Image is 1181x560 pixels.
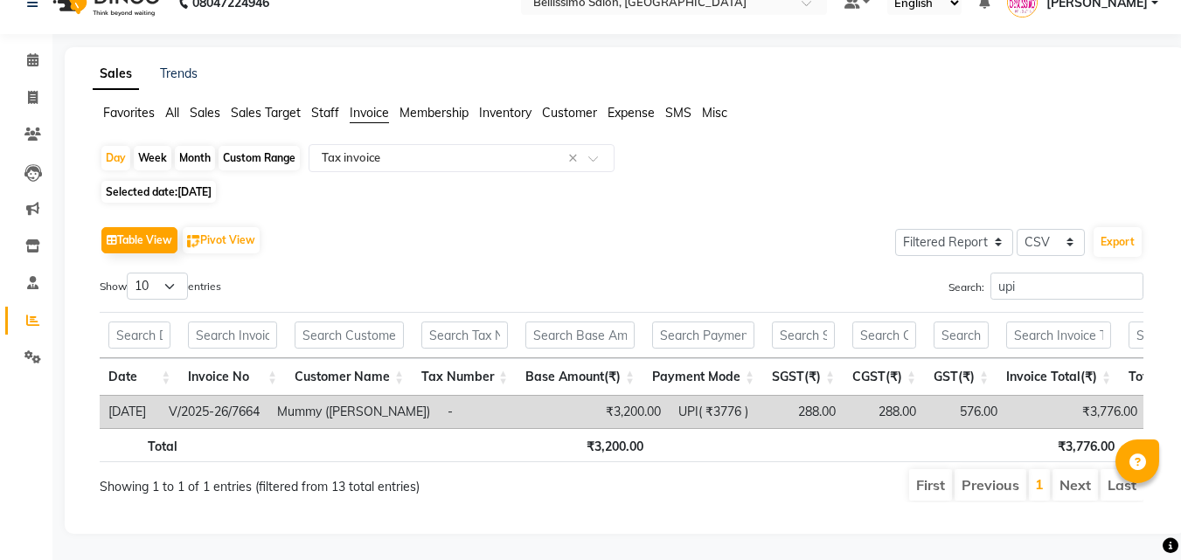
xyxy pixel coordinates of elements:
[160,396,268,428] td: V/2025-26/7664
[190,105,220,121] span: Sales
[100,273,221,300] label: Show entries
[231,105,301,121] span: Sales Target
[101,146,130,170] div: Day
[990,273,1143,300] input: Search:
[951,396,1024,428] td: 576.00
[997,358,1120,396] th: Invoice Total(₹): activate to sort column ascending
[183,227,260,253] button: Pivot View
[772,321,835,349] input: Search SGST(₹)
[525,428,652,462] th: ₹3,200.00
[127,273,188,300] select: Showentries
[399,105,469,121] span: Membership
[789,396,870,428] td: 288.00
[479,105,531,121] span: Inventory
[311,105,339,121] span: Staff
[286,358,413,396] th: Customer Name: activate to sort column ascending
[100,467,519,496] div: Showing 1 to 1 of 1 entries (filtered from 13 total entries)
[219,146,300,170] div: Custom Range
[108,321,170,349] input: Search Date
[439,396,543,428] td: -
[413,358,517,396] th: Tax Number: activate to sort column ascending
[870,396,951,428] td: 288.00
[295,321,404,349] input: Search Customer Name
[179,358,286,396] th: Invoice No: activate to sort column ascending
[948,273,1143,300] label: Search:
[93,59,139,90] a: Sales
[1024,396,1146,428] td: ₹3,776.00
[525,321,635,349] input: Search Base Amount(₹)
[1006,321,1111,349] input: Search Invoice Total(₹)
[134,146,171,170] div: Week
[101,181,216,203] span: Selected date:
[175,146,215,170] div: Month
[177,185,212,198] span: [DATE]
[702,105,727,121] span: Misc
[925,358,997,396] th: GST(₹): activate to sort column ascending
[934,321,989,349] input: Search GST(₹)
[1002,428,1122,462] th: ₹3,776.00
[160,66,198,81] a: Trends
[187,235,200,248] img: pivot.png
[100,428,186,462] th: Total
[1094,227,1142,257] button: Export
[1035,475,1044,493] a: 1
[763,358,844,396] th: SGST(₹): activate to sort column ascending
[608,105,655,121] span: Expense
[543,396,670,428] td: ₹3,200.00
[268,396,439,428] td: Mummy ([PERSON_NAME])
[103,105,155,121] span: Favorites
[670,396,789,428] td: UPI( ₹3776 )
[844,358,925,396] th: CGST(₹): activate to sort column ascending
[188,321,277,349] input: Search Invoice No
[517,358,643,396] th: Base Amount(₹): activate to sort column ascending
[100,358,179,396] th: Date: activate to sort column ascending
[568,149,583,168] span: Clear all
[350,105,389,121] span: Invoice
[165,105,179,121] span: All
[643,358,763,396] th: Payment Mode: activate to sort column ascending
[665,105,691,121] span: SMS
[421,321,508,349] input: Search Tax Number
[100,396,160,428] td: [DATE]
[652,321,754,349] input: Search Payment Mode
[101,227,177,253] button: Table View
[852,321,916,349] input: Search CGST(₹)
[542,105,597,121] span: Customer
